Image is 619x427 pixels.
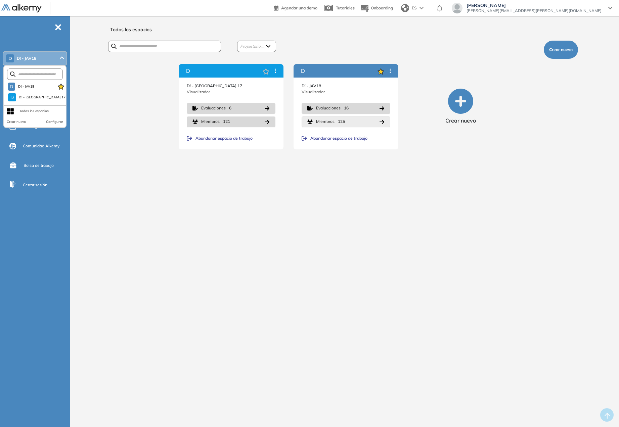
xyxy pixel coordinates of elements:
[19,108,49,114] div: Todos los espacios
[223,118,230,125] span: 121
[302,135,367,141] button: Abandonar espacio de trabajo
[360,1,393,15] button: Onboarding
[110,27,152,33] h1: Todos los espacios
[301,67,305,75] span: D
[310,135,367,141] span: Abandonar espacio de trabajo
[498,349,619,427] div: Widget de chat
[195,135,253,141] span: Abandonar espacio de trabajo
[201,118,220,125] span: Miembros
[10,95,14,100] span: D
[498,349,619,427] iframe: Chat Widget
[302,103,390,114] button: Evaluaciones16
[445,89,476,125] button: Crear nuevo
[302,89,390,95] p: Visualizador
[186,67,190,75] span: D
[201,105,226,111] span: Evaluaciones
[338,118,345,125] span: 125
[187,83,275,89] p: D! - [GEOGRAPHIC_DATA] 17
[240,44,264,49] span: Propietario...
[24,162,54,169] span: Bolsa de trabajo
[187,116,275,127] button: Miembros121
[302,83,390,89] p: D! - JAV18
[8,56,12,61] span: D
[467,3,602,8] span: [PERSON_NAME]
[187,89,275,95] p: Visualizador
[274,3,317,11] a: Agendar una demo
[467,8,602,13] span: [PERSON_NAME][EMAIL_ADDRESS][PERSON_NAME][DOMAIN_NAME]
[344,105,349,111] span: 16
[544,41,578,59] button: Crear nuevo
[7,119,26,125] button: Crear nuevo
[419,7,424,9] img: arrow
[401,4,409,12] img: world
[10,84,13,89] span: D
[23,143,59,149] span: Comunidad Alkemy
[371,5,393,10] span: Onboarding
[17,56,36,61] span: D! - JAV18
[18,84,35,89] span: D! - JAV18
[23,182,47,188] span: Cerrar sesión
[281,5,317,10] span: Agendar una demo
[336,5,355,10] span: Tutoriales
[316,118,335,125] span: Miembros
[46,119,63,125] button: Configurar
[19,95,62,100] span: D! - [GEOGRAPHIC_DATA] 17
[1,4,42,13] img: Logo
[412,5,417,11] span: ES
[229,105,231,111] span: 6
[187,103,275,114] button: Evaluaciones6
[445,116,476,125] span: Crear nuevo
[302,116,390,127] button: Miembros125
[187,135,253,141] button: Abandonar espacio de trabajo
[316,105,341,111] span: Evaluaciones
